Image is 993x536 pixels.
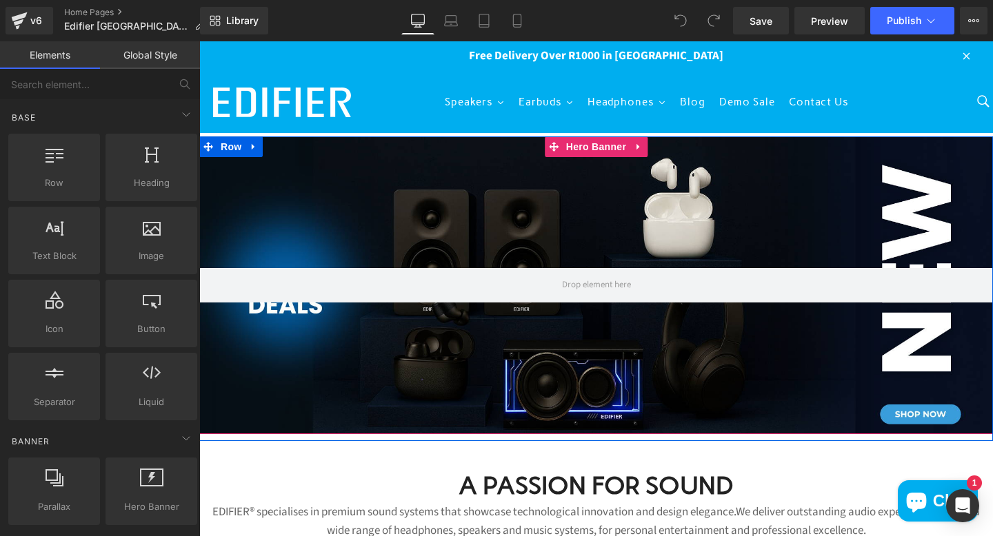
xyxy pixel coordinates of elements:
div: Open Intercom Messenger [946,489,979,522]
a: v6 [6,7,53,34]
a: Demo Sale [513,43,583,78]
span: Earbuds [319,54,363,68]
span: Heading [110,176,193,190]
a: Laptop [434,7,468,34]
span: Preview [811,14,848,28]
a: Tablet [468,7,501,34]
span: Icon [12,322,96,336]
span: Demo Sale [520,54,576,68]
span: Separator [12,395,96,409]
span: Publish [887,15,921,26]
h1: A Passion for sound [10,427,783,462]
a: Preview [794,7,865,34]
inbox-online-store-chat: Shopify online store chat [694,439,783,484]
span: Base [10,111,37,124]
button: More [960,7,987,34]
button: Undo [667,7,694,34]
div: v6 [28,12,45,30]
span: Speakers [245,54,294,68]
span: Hero Banner [363,95,430,116]
a: Home Pages [64,7,215,18]
a: Speakers [239,43,312,78]
span: Save [750,14,772,28]
a: New Library [200,7,268,34]
a: Desktop [401,7,434,34]
a: Headphones [381,43,474,78]
p: EDIFIER® specialises in premium sound systems that showcase technological innovation and design e... [10,462,783,499]
span: Row [12,176,96,190]
span: Row [18,95,46,116]
span: Edifier [GEOGRAPHIC_DATA] [64,21,189,32]
a: Global Style [100,41,200,69]
a: Expand / Collapse [430,95,448,116]
a: Blog [474,43,513,78]
span: Text Block [12,249,96,263]
span: Liquid [110,395,193,409]
span: Hero Banner [110,499,193,514]
a: Mobile [501,7,534,34]
a: Earbuds [312,43,381,78]
span: Contact Us [590,54,650,68]
span: Blog [481,54,506,68]
span: Parallax [12,499,96,514]
span: Headphones [388,54,455,68]
a: Expand / Collapse [46,95,63,116]
img: Edifier South Africa [14,46,152,76]
button: Publish [870,7,954,34]
a: Contact Us [583,43,656,78]
span: Image [110,249,193,263]
span: Banner [10,435,51,448]
button: Redo [700,7,728,34]
span: Button [110,322,193,336]
span: Library [226,14,259,27]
